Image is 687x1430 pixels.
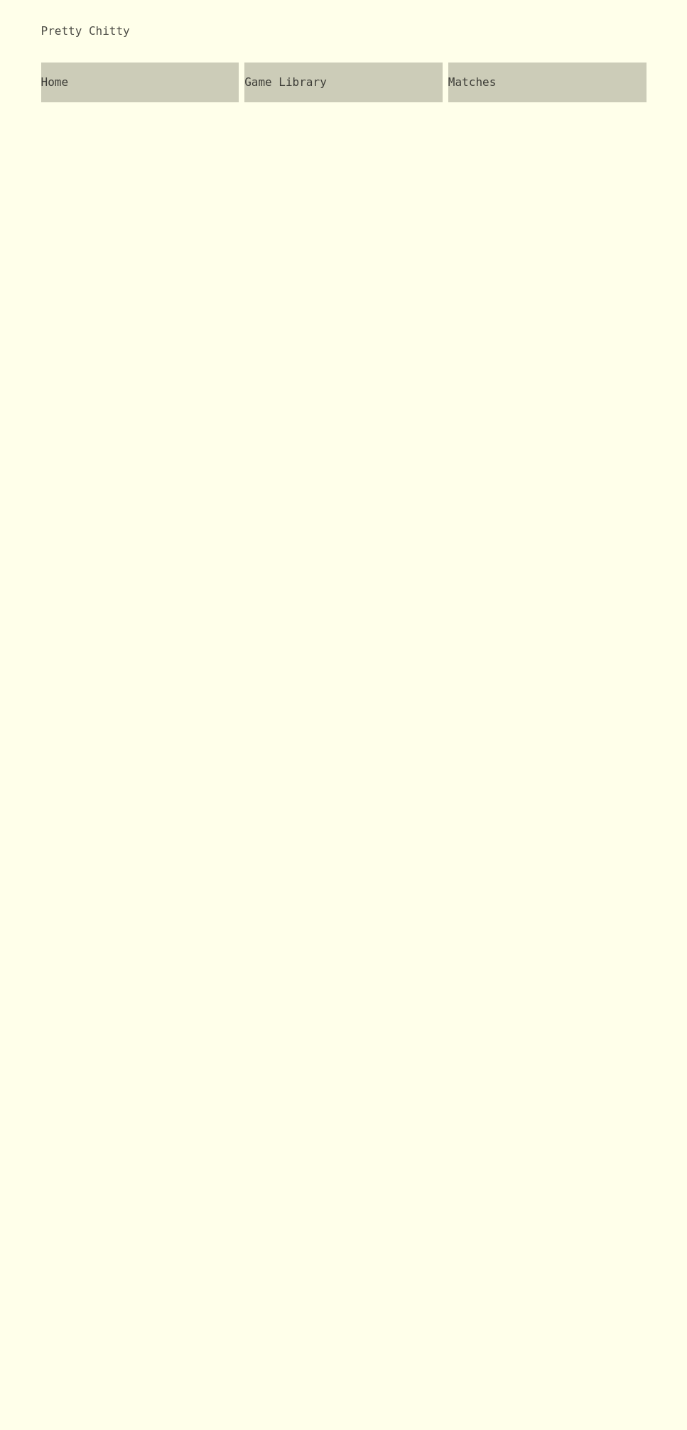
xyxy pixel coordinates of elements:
[41,23,130,40] div: Pretty Chitty
[41,63,239,102] a: Home
[448,63,647,102] a: Matches
[244,63,443,102] a: Game Library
